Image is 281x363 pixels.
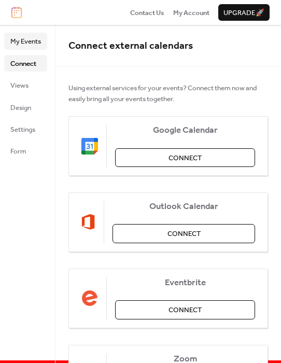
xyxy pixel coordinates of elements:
button: Connect [115,300,255,319]
a: Form [4,143,47,159]
a: Contact Us [130,7,164,18]
span: Connect [167,229,201,239]
a: My Events [4,33,47,49]
span: Form [10,146,26,157]
img: outlook [81,214,95,230]
span: Settings [10,124,35,135]
a: My Account [173,7,209,18]
a: Connect [4,55,47,72]
span: Connect external calendars [68,36,193,55]
span: Outlook Calendar [113,202,255,212]
span: Design [10,103,31,113]
span: Views [10,80,29,91]
button: Connect [115,148,255,167]
span: Google Calendar [115,125,255,136]
a: Settings [4,121,47,137]
button: Upgrade🚀 [218,4,270,21]
img: eventbrite [81,290,98,306]
a: Design [4,99,47,116]
a: Views [4,77,47,93]
span: Eventbrite [115,278,255,288]
span: My Events [10,36,41,47]
button: Connect [113,224,255,243]
span: Using external services for your events? Connect them now and easily bring all your events together. [68,83,268,104]
img: logo [11,7,22,18]
span: Upgrade 🚀 [223,8,264,18]
span: My Account [173,8,209,18]
img: google [81,138,98,155]
span: Connect [168,153,202,163]
span: Connect [168,305,202,315]
span: Connect [10,59,36,69]
span: Contact Us [130,8,164,18]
